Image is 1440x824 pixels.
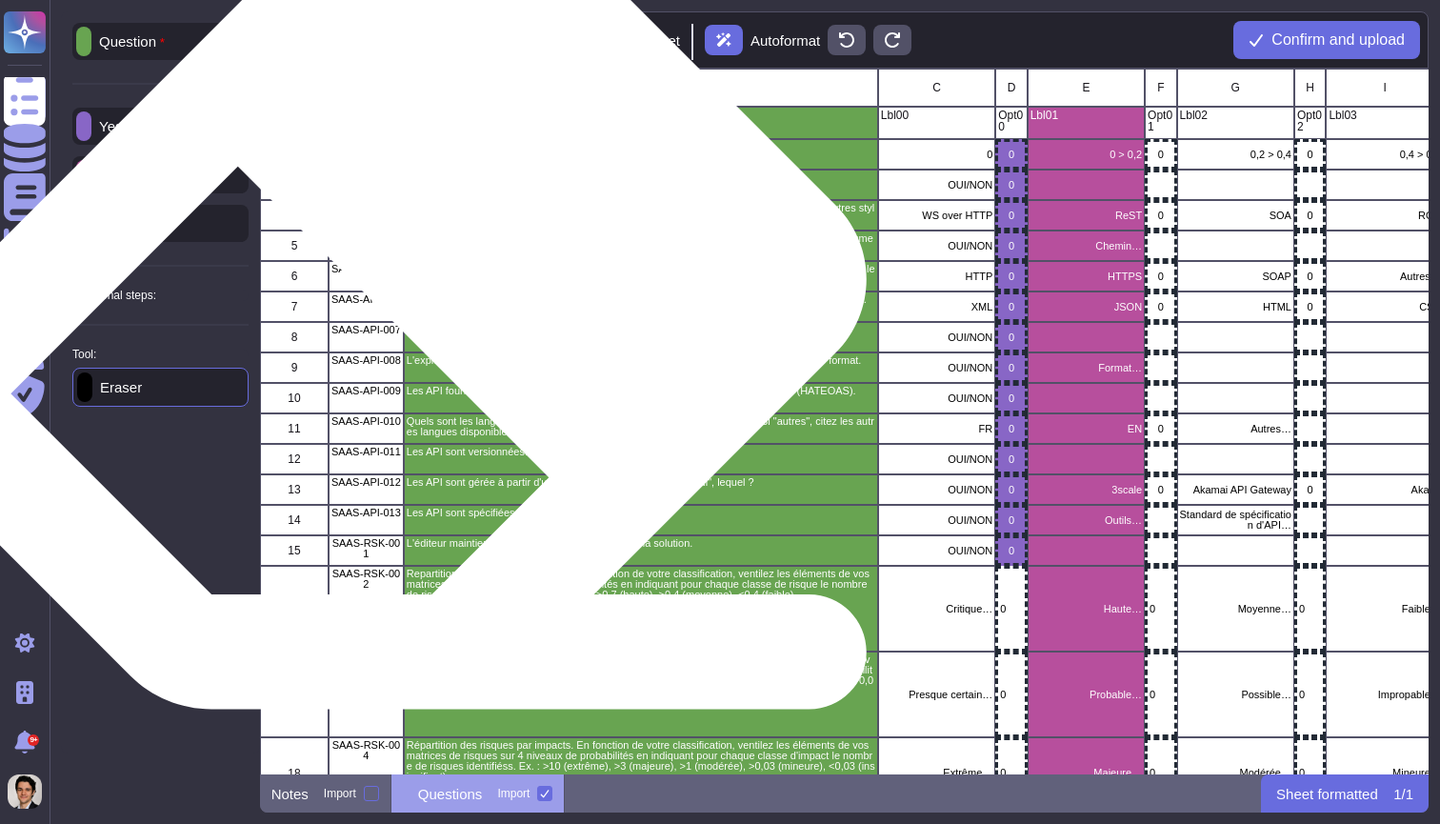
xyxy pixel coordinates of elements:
[1179,768,1290,778] p: Modérée…
[260,383,329,413] div: 10
[1329,485,1440,495] p: Akana
[406,294,874,305] p: Sous quels formats les messages sont échangés ? Si "autres", citez les autres formats disponibles.
[406,110,874,120] p: Désignation
[331,233,401,244] p: SAAS-API-004
[331,477,401,488] p: SAAS-API-012
[1179,424,1290,434] p: Autres…
[1000,180,1022,191] p: 0
[1179,510,1290,531] p: Standard de spécification d'API…
[406,416,874,437] p: Quels sont les langues proposées par la couche d'exposition des services ? Si "autres", citez les...
[1329,271,1440,282] p: Autres…
[1150,424,1171,434] p: 0
[406,355,874,366] p: L'exploitation des API nécessite la détention d'une clé d'API (API Key). Si "oui", décrivez le fo...
[1329,690,1440,700] p: Impropable…
[1179,604,1290,614] p: Moyenne…
[260,652,329,737] div: 17
[331,538,401,559] p: SAAS-RSK-001
[880,110,991,121] p: Lbl00
[1030,302,1141,312] p: JSON
[1000,241,1022,251] p: 0
[331,264,401,274] p: SAAS-API-005
[880,180,991,191] p: OUI/NON
[1030,241,1141,251] p: Chemin…
[880,150,991,160] p: 0
[880,241,991,251] p: OUI/NON
[1000,604,1022,614] p: 0
[406,654,874,696] p: Répartition des risques par probabilité. En fonction de votre classification, ventilez les élémen...
[880,332,991,343] p: OUI/NON
[260,474,329,505] div: 13
[1000,690,1022,700] p: 0
[1271,32,1405,48] span: Confirm and upload
[1030,150,1141,160] p: 0 > 0,2
[271,787,309,801] p: Notes
[1000,424,1022,434] p: 0
[1030,363,1141,373] p: Format…
[91,119,145,133] p: Yes/No
[260,139,329,170] div: 2
[418,787,483,801] p: Questions
[880,363,991,373] p: OUI/NON
[1329,604,1440,614] p: Faible…
[260,322,329,352] div: 8
[880,424,991,434] p: FR
[406,740,874,782] p: Répartition des risques par impacts. En fonction de votre classification, ventilez les éléments d...
[331,740,401,761] p: SAAS-RSK-004
[880,271,991,282] p: HTTP
[1150,271,1171,282] p: 0
[92,380,142,394] p: Eraser
[1329,768,1440,778] p: Mineure…
[406,569,874,600] p: Repartition des risques par sévérité. En fonction de votre classification, ventilez les éléments ...
[406,508,874,518] p: Les API sont spécifiées via outils dédié. Si "oui", lequel ?
[1383,82,1386,93] span: I
[1000,332,1022,343] p: 0
[880,485,991,495] p: OUI/NON
[1150,485,1171,495] p: 0
[1179,150,1290,160] p: 0,2 > 0,4
[406,325,874,335] p: Les API proposent un mécanisme de partage des ressources entre origines multiples (CORS).
[880,768,991,778] p: Extrême…
[331,569,401,590] p: SAAS-RSK-002
[260,444,329,474] div: 12
[1030,515,1141,526] p: Outils…
[1000,515,1022,526] p: 0
[497,788,530,799] div: Import
[750,33,820,48] p: Autoformat
[1299,211,1321,221] p: 0
[72,349,96,360] p: Tool:
[1157,82,1164,93] span: F
[1000,271,1022,282] p: 0
[1299,768,1321,778] p: 0
[260,261,329,291] div: 6
[1299,302,1321,312] p: 0
[260,200,329,231] div: 4
[1230,82,1239,93] span: G
[331,325,401,335] p: SAAS-API-007
[1150,604,1171,614] p: 0
[1000,454,1022,465] p: 0
[1329,110,1440,121] p: Lbl03
[406,447,874,457] p: Les API sont versionnées.
[331,508,401,518] p: SAAS-API-013
[1306,82,1314,93] span: H
[636,82,644,93] span: B
[406,386,874,396] p: Les API fournissent des informations utiles à la découverte dynamique des services (HATEOAS).
[1329,211,1440,221] p: ROA
[1297,110,1323,132] p: Opt02
[406,477,874,488] p: Les API sont gérée à partir d'un outils d'API management. Si "oui", lequel ?
[260,231,329,261] div: 5
[1179,485,1290,495] p: Akamai API Gateway
[91,216,147,231] p: Section
[880,546,991,556] p: OUI/NON
[1299,485,1321,495] p: 0
[91,34,165,50] p: Question
[880,302,991,312] p: XML
[331,447,401,457] p: SAAS-API-011
[1299,271,1321,282] p: 0
[362,82,370,93] span: A
[406,538,874,549] p: L'éditeur maintient une matrice de risques incluant la solution.
[260,535,329,566] div: 15
[419,33,536,48] div: Select similar cells
[406,264,874,285] p: Quels sont les protocoles mis en œuvre par la couche d'exposition des services ? Si "autres", cit...
[406,142,874,152] p: Estimez le pourcentage de services accessibles à travers des API.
